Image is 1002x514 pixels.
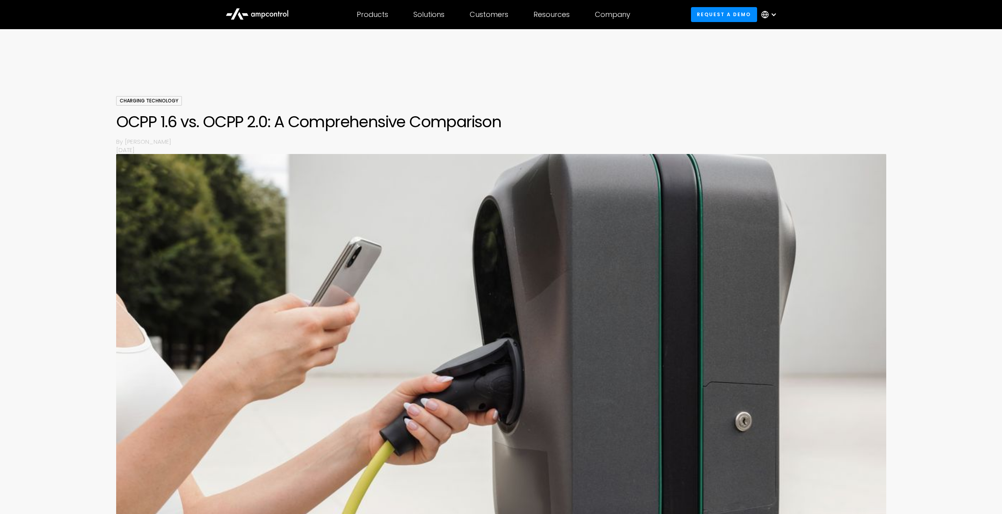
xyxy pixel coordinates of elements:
[413,10,445,19] div: Solutions
[470,10,508,19] div: Customers
[595,10,630,19] div: Company
[357,10,388,19] div: Products
[116,96,182,106] div: Charging Technology
[116,137,125,146] p: By
[533,10,570,19] div: Resources
[125,137,886,146] p: [PERSON_NAME]
[116,112,886,131] h1: OCPP 1.6 vs. OCPP 2.0: A Comprehensive Comparison
[116,146,886,154] p: [DATE]
[691,7,757,22] a: Request a demo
